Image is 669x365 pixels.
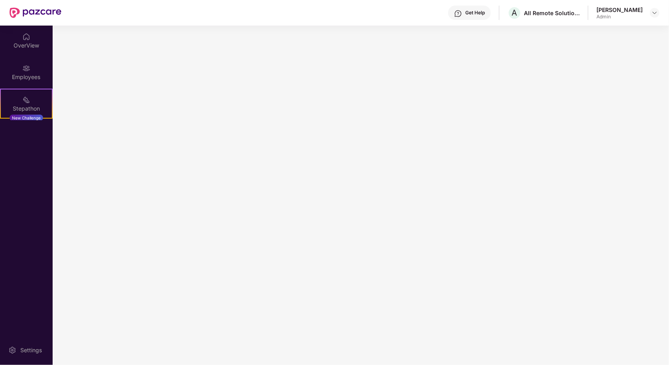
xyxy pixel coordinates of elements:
img: svg+xml;base64,PHN2ZyBpZD0iRW1wbG95ZWVzIiB4bWxucz0iaHR0cDovL3d3dy53My5vcmcvMjAwMC9zdmciIHdpZHRoPS... [22,64,30,72]
span: A [512,8,517,18]
img: svg+xml;base64,PHN2ZyBpZD0iRHJvcGRvd24tMzJ4MzIiIHhtbG5zPSJodHRwOi8vd3d3LnczLm9yZy8yMDAwL3N2ZyIgd2... [651,10,658,16]
div: Get Help [465,10,485,16]
div: New Challenge [10,115,43,121]
img: svg+xml;base64,PHN2ZyBpZD0iU2V0dGluZy0yMHgyMCIgeG1sbnM9Imh0dHA6Ly93d3cudzMub3JnLzIwMDAvc3ZnIiB3aW... [8,346,16,354]
div: Admin [596,14,643,20]
div: [PERSON_NAME] [596,6,643,14]
div: All Remote Solutions Private Limited [524,9,580,17]
img: New Pazcare Logo [10,8,61,18]
div: Settings [18,346,44,354]
img: svg+xml;base64,PHN2ZyBpZD0iSGVscC0zMngzMiIgeG1sbnM9Imh0dHA6Ly93d3cudzMub3JnLzIwMDAvc3ZnIiB3aWR0aD... [454,10,462,18]
div: Stepathon [1,105,52,113]
img: svg+xml;base64,PHN2ZyB4bWxucz0iaHR0cDovL3d3dy53My5vcmcvMjAwMC9zdmciIHdpZHRoPSIyMSIgaGVpZ2h0PSIyMC... [22,96,30,104]
img: svg+xml;base64,PHN2ZyBpZD0iSG9tZSIgeG1sbnM9Imh0dHA6Ly93d3cudzMub3JnLzIwMDAvc3ZnIiB3aWR0aD0iMjAiIG... [22,33,30,41]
